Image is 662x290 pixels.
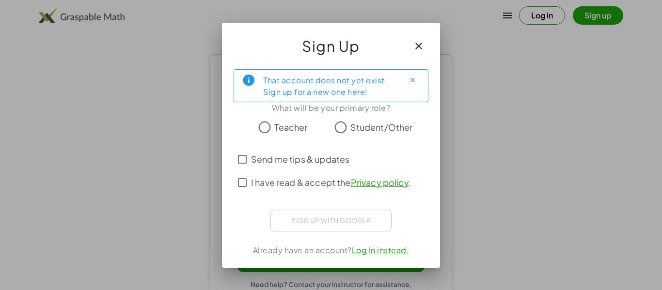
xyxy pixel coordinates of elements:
[274,121,307,134] span: Teacher
[251,153,349,166] span: Send me tips & updates
[302,34,360,58] span: Sign Up
[352,245,410,255] a: Log In instead.
[263,74,397,98] div: That account does not yet exist. Sign up for a new one here!
[405,73,420,88] button: Close
[251,176,411,189] span: I have read & accept the .
[350,121,413,134] span: Student/Other
[351,177,409,188] a: Privacy policy
[234,102,428,114] div: What will be your primary role?
[234,244,428,256] div: Already have an account?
